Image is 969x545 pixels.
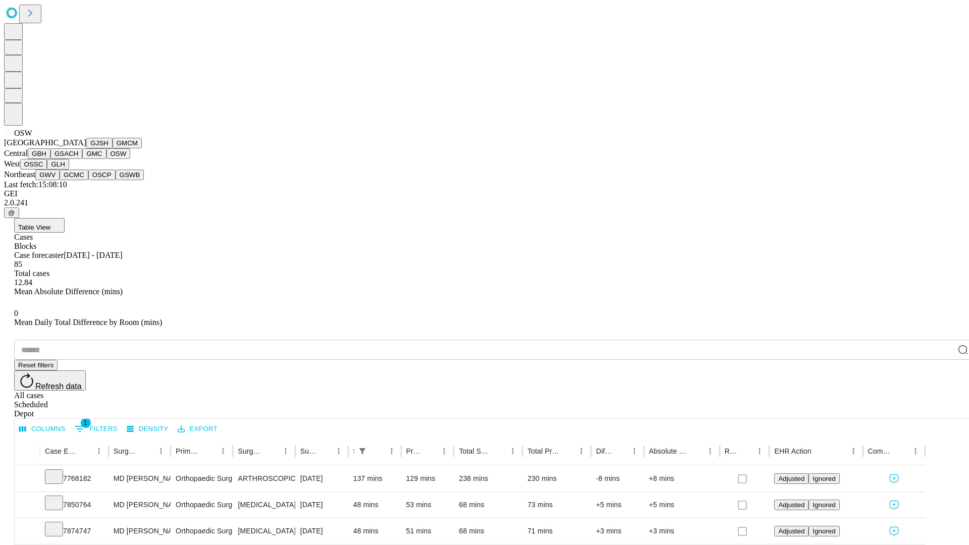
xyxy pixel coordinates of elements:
span: Last fetch: 15:08:10 [4,180,67,189]
span: Table View [18,224,50,231]
div: 238 mins [459,466,517,492]
span: [GEOGRAPHIC_DATA] [4,138,86,147]
div: [DATE] [300,466,343,492]
span: 85 [14,260,22,268]
div: Orthopaedic Surgery [176,518,228,544]
button: Export [175,421,220,437]
button: Menu [703,444,717,458]
div: +5 mins [649,492,715,518]
span: Ignored [813,527,835,535]
span: Northeast [4,170,35,179]
button: Adjusted [774,500,809,510]
button: Menu [627,444,641,458]
button: Ignored [809,473,839,484]
span: Adjusted [778,527,804,535]
div: +5 mins [596,492,639,518]
span: [DATE] - [DATE] [64,251,122,259]
button: Select columns [17,421,68,437]
button: Sort [738,444,752,458]
div: 7768182 [45,466,103,492]
div: Predicted In Room Duration [406,447,422,455]
div: +3 mins [649,518,715,544]
div: 2.0.241 [4,198,965,207]
button: Sort [264,444,279,458]
div: [DATE] [300,518,343,544]
button: GSACH [50,148,82,159]
div: 137 mins [353,466,396,492]
button: Table View [14,218,65,233]
div: Scheduled In Room Duration [353,447,354,455]
div: 48 mins [353,518,396,544]
button: Menu [279,444,293,458]
div: Resolved in EHR [725,447,738,455]
div: 68 mins [459,492,517,518]
div: EHR Action [774,447,811,455]
button: Menu [437,444,451,458]
span: 12.84 [14,278,32,287]
span: West [4,159,20,168]
button: GMC [82,148,106,159]
div: ARTHROSCOPICALLY AIDED ACL RECONSTRUCTION [238,466,290,492]
div: 129 mins [406,466,449,492]
span: Adjusted [778,501,804,509]
button: Sort [317,444,332,458]
button: Adjusted [774,526,809,536]
button: Expand [20,497,35,514]
div: [MEDICAL_DATA] MEDIAL OR LATERAL MENISCECTOMY [238,518,290,544]
button: Sort [78,444,92,458]
span: Ignored [813,501,835,509]
button: Refresh data [14,370,86,391]
button: Show filters [355,444,369,458]
button: GJSH [86,138,113,148]
span: Adjusted [778,475,804,482]
div: Surgery Date [300,447,316,455]
button: Sort [492,444,506,458]
button: Menu [846,444,860,458]
div: MD [PERSON_NAME] [114,492,166,518]
div: 51 mins [406,518,449,544]
button: Density [124,421,171,437]
button: GCMC [60,170,88,180]
div: Absolute Difference [649,447,688,455]
div: 48 mins [353,492,396,518]
div: MD [PERSON_NAME] [114,518,166,544]
button: Sort [560,444,574,458]
button: GBH [28,148,50,159]
button: Menu [216,444,230,458]
button: Menu [92,444,106,458]
div: Surgery Name [238,447,263,455]
div: 53 mins [406,492,449,518]
span: @ [8,209,15,216]
div: Primary Service [176,447,201,455]
button: Menu [154,444,168,458]
div: 71 mins [527,518,586,544]
button: Sort [894,444,908,458]
button: Menu [332,444,346,458]
div: [DATE] [300,492,343,518]
button: Sort [423,444,437,458]
div: 7874747 [45,518,103,544]
button: Sort [689,444,703,458]
span: 0 [14,309,18,317]
button: OSCP [88,170,116,180]
button: Ignored [809,500,839,510]
div: Comments [868,447,893,455]
button: Sort [202,444,216,458]
div: 230 mins [527,466,586,492]
div: Orthopaedic Surgery [176,466,228,492]
button: Sort [613,444,627,458]
span: 1 [81,418,91,428]
button: Menu [506,444,520,458]
span: Reset filters [18,361,53,369]
button: Menu [574,444,588,458]
button: Sort [370,444,385,458]
span: Mean Absolute Difference (mins) [14,287,123,296]
button: Sort [813,444,827,458]
div: MD [PERSON_NAME] [114,466,166,492]
button: GSWB [116,170,144,180]
button: Menu [385,444,399,458]
div: Total Scheduled Duration [459,447,491,455]
div: Surgeon Name [114,447,139,455]
button: Expand [20,470,35,488]
button: Adjusted [774,473,809,484]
